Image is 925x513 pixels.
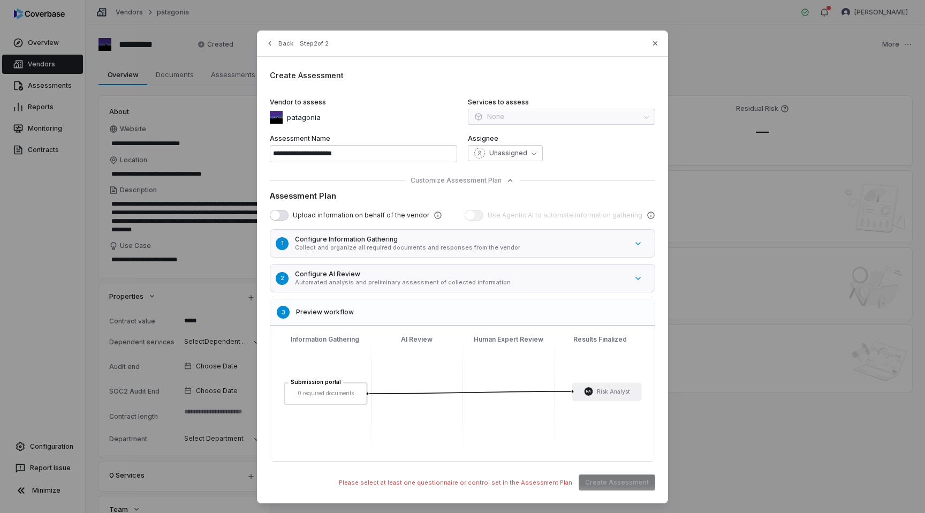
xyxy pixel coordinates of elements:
[468,98,655,107] label: Services to assess
[277,306,290,319] div: 3
[295,270,627,278] h5: Configure AI Review
[489,149,527,157] span: Unassigned
[295,235,627,244] h5: Configure Information Gathering
[488,211,642,220] span: Use Agentic AI to automate information gathering
[283,112,321,123] p: patagonia
[270,190,655,201] div: Assessment Plan
[295,278,627,286] p: Automated analysis and preliminary assessment of collected information
[339,479,572,487] span: Please select at least one questionnaire or control set in the Assessment Plan
[270,134,457,143] label: Assessment Name
[267,227,669,260] button: 1Configure Information GatheringCollect and organize all required documents and responses from th...
[262,34,297,53] button: Back
[411,176,514,185] button: Customize Assessment Plan
[267,261,669,295] button: 2Configure AI ReviewAutomated analysis and preliminary assessment of collected information
[295,244,627,252] p: Collect and organize all required documents and responses from the vendor
[276,272,289,285] div: 2
[276,237,289,250] div: 1
[300,40,329,48] span: Step 2 of 2
[270,98,326,107] span: Vendor to assess
[270,71,344,80] span: Create Assessment
[411,176,502,185] span: Customize Assessment Plan
[468,134,655,143] label: Assignee
[293,211,429,220] span: Upload information on behalf of the vendor
[296,308,648,316] h5: Preview workflow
